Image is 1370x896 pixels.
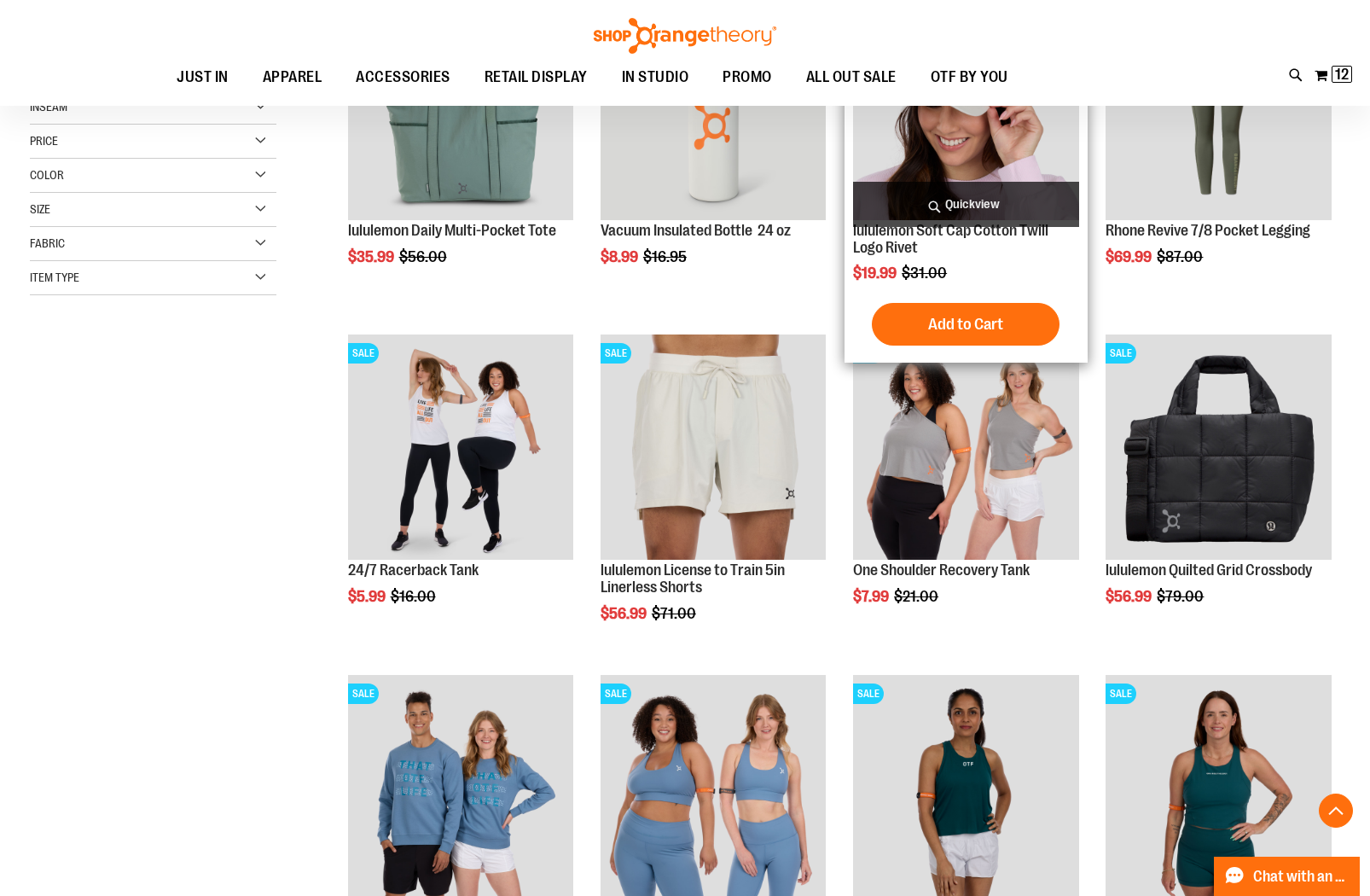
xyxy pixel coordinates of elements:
span: $8.99 [601,248,641,265]
span: Color [30,168,64,182]
span: JUST IN [177,58,229,96]
img: Main view of One Shoulder Recovery Tank [853,335,1078,560]
span: Fabric [30,236,65,250]
span: RETAIL DISPLAY [485,58,588,96]
span: PROMO [723,58,772,96]
span: Size [30,202,50,216]
img: 24/7 Racerback Tank [348,335,573,560]
span: Item Type [30,271,79,284]
span: SALE [601,343,631,364]
a: lululemon Quilted Grid CrossbodySALE [1106,335,1331,562]
span: ACCESSORIES [356,58,450,96]
span: SALE [601,684,631,704]
span: $16.95 [643,248,689,265]
span: $56.99 [601,605,649,622]
button: Chat with an Expert [1214,857,1361,896]
a: lululemon License to Train 5in Linerless Shorts [601,561,785,596]
a: Quickview [853,182,1078,227]
span: $87.00 [1157,248,1205,265]
span: $31.00 [902,265,949,282]
a: Main view of One Shoulder Recovery TankSALE [853,335,1078,562]
img: Shop Orangetheory [591,18,779,54]
a: One Shoulder Recovery Tank [853,561,1030,579]
span: $5.99 [348,588,388,605]
span: $56.00 [399,248,450,265]
span: ALL OUT SALE [806,58,897,96]
div: product [340,326,582,649]
span: SALE [1106,343,1136,364]
span: $35.99 [348,248,397,265]
span: $56.99 [1106,588,1154,605]
span: Price [30,134,58,148]
a: lululemon Soft Cap Cotton Twill Logo Rivet [853,222,1048,256]
a: lululemon Daily Multi-Pocket Tote [348,222,556,239]
span: IN STUDIO [622,58,689,96]
span: SALE [348,684,379,704]
span: APPAREL [263,58,322,96]
span: Add to Cart [928,315,1003,334]
a: Vacuum Insulated Bottle 24 oz [601,222,791,239]
div: product [592,326,834,666]
a: lululemon License to Train 5in Linerless ShortsSALE [601,335,826,562]
span: SALE [348,343,379,364]
a: lululemon Quilted Grid Crossbody [1106,561,1312,579]
span: OTF BY YOU [931,58,1008,96]
span: $69.99 [1106,248,1154,265]
div: product [845,326,1087,649]
div: product [1097,326,1339,649]
a: Rhone Revive 7/8 Pocket Legging [1106,222,1310,239]
a: 24/7 Racerback Tank [348,561,479,579]
span: SALE [1106,684,1136,704]
span: Chat with an Expert [1253,869,1350,885]
img: lululemon License to Train 5in Linerless Shorts [601,335,826,560]
span: Inseam [30,100,67,113]
button: Add to Cart [872,303,1059,346]
span: $21.00 [894,588,941,605]
a: 24/7 Racerback TankSALE [348,335,573,562]
img: lululemon Quilted Grid Crossbody [1106,335,1331,560]
button: Back To Top [1319,794,1353,828]
span: $79.00 [1157,588,1206,605]
span: SALE [853,684,884,704]
span: $71.00 [652,605,699,622]
span: 12 [1335,66,1349,83]
span: $7.99 [853,588,891,605]
span: $19.99 [853,265,899,282]
span: $16.00 [391,588,438,605]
